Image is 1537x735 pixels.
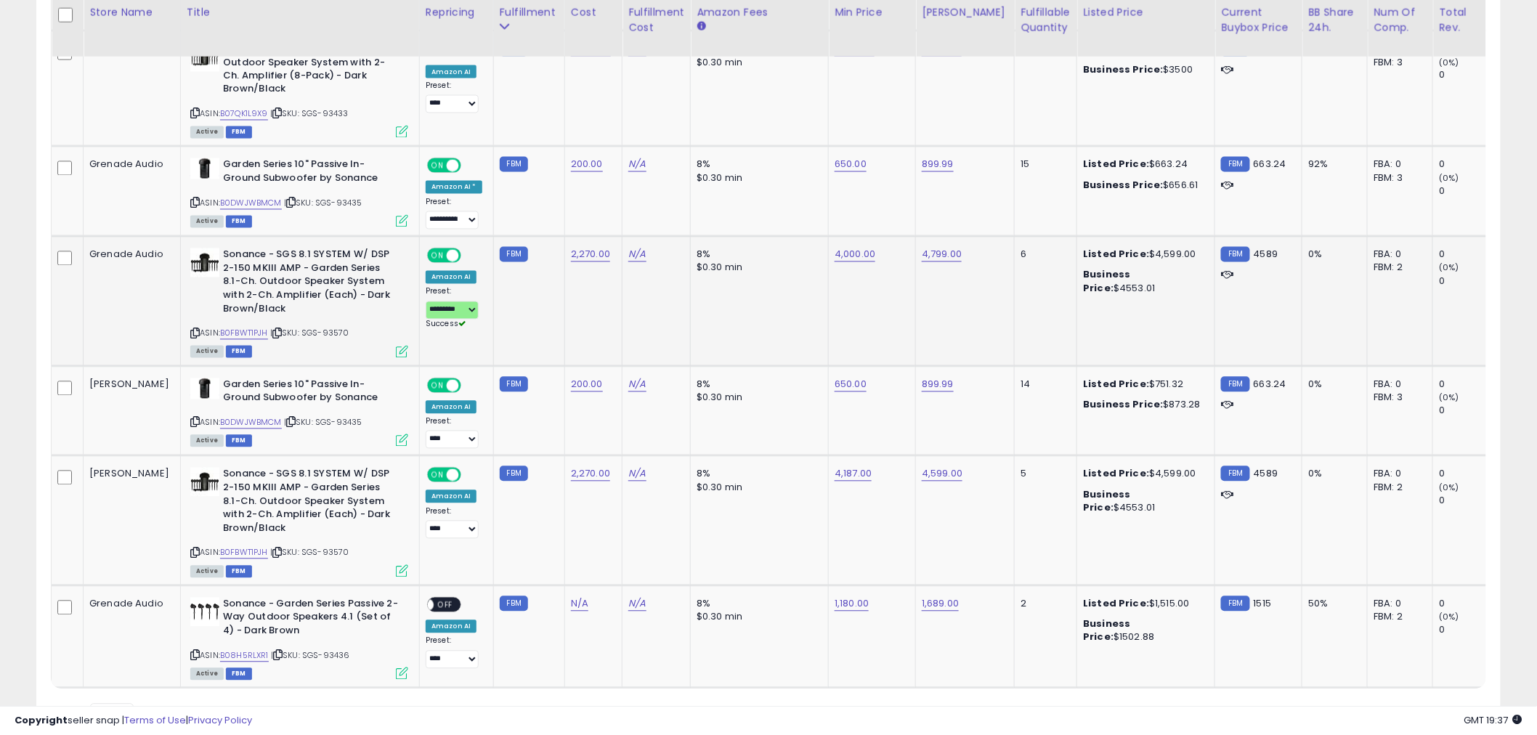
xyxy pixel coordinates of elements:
[922,467,962,482] a: 4,599.00
[220,417,282,429] a: B0DWJWBMCM
[1439,4,1492,35] div: Total Rev.
[1083,468,1204,481] div: $4,599.00
[426,319,466,330] span: Success
[226,346,252,358] span: FBM
[89,468,169,481] div: [PERSON_NAME]
[1254,158,1286,171] span: 663.24
[429,469,447,482] span: ON
[284,198,362,209] span: | SKU: SGS-93435
[426,401,476,414] div: Amazon AI
[220,108,268,121] a: B07QK1L9X9
[1083,488,1130,515] b: Business Price:
[459,160,482,172] span: OFF
[226,668,252,681] span: FBM
[223,378,400,409] b: Garden Series 10" Passive In-Ground Subwoofer by Sonance
[220,650,269,662] a: B08H5RLXR1
[628,248,646,262] a: N/A
[1083,158,1204,171] div: $663.24
[922,248,962,262] a: 4,799.00
[226,126,252,139] span: FBM
[190,43,408,137] div: ASIN:
[190,158,408,226] div: ASIN:
[1083,179,1163,192] b: Business Price:
[571,378,603,392] a: 200.00
[1083,4,1209,20] div: Listed Price
[697,56,817,69] div: $0.30 min
[1439,624,1498,637] div: 0
[426,4,487,20] div: Repricing
[1439,185,1498,198] div: 0
[89,378,169,391] div: [PERSON_NAME]
[1083,489,1204,515] div: $4553.01
[270,547,349,559] span: | SKU: SGS-93570
[1254,248,1278,261] span: 4589
[1374,611,1422,624] div: FBM: 2
[226,216,252,228] span: FBM
[1439,69,1498,82] div: 0
[697,261,817,275] div: $0.30 min
[1083,617,1130,644] b: Business Price:
[697,20,705,33] small: Amazon Fees.
[697,468,817,481] div: 8%
[835,597,869,612] a: 1,180.00
[1374,482,1422,495] div: FBM: 2
[1439,392,1459,404] small: (0%)
[500,377,528,392] small: FBM
[1308,378,1356,391] div: 0%
[1374,378,1422,391] div: FBA: 0
[1021,248,1066,261] div: 6
[922,158,954,172] a: 899.99
[190,468,219,497] img: 31VH2KTSBXL._SL40_.jpg
[190,668,224,681] span: All listings currently available for purchase on Amazon
[1308,248,1356,261] div: 0%
[190,216,224,228] span: All listings currently available for purchase on Amazon
[426,181,482,194] div: Amazon AI *
[1083,248,1149,261] b: Listed Price:
[223,468,400,539] b: Sonance - SGS 8.1 SYSTEM W/ DSP 2-150 MKIII AMP - Garden Series 8.1-Ch. Outdoor Speaker System wi...
[1221,4,1296,35] div: Current Buybox Price
[1083,467,1149,481] b: Listed Price:
[571,467,610,482] a: 2,270.00
[628,4,684,35] div: Fulfillment Cost
[220,547,268,559] a: B0FBWT1PJH
[1374,158,1422,171] div: FBA: 0
[223,598,400,642] b: Sonance - Garden Series Passive 2-Way Outdoor Speakers 4.1 (Set of 4) - Dark Brown
[223,158,400,189] b: Garden Series 10" Passive In-Ground Subwoofer by Sonance
[15,713,68,727] strong: Copyright
[190,598,219,627] img: 31EU85CgxgL._SL40_.jpg
[1254,597,1272,611] span: 1515
[1221,157,1249,172] small: FBM
[426,287,482,330] div: Preset:
[284,417,362,429] span: | SKU: SGS-93435
[1083,62,1163,76] b: Business Price:
[434,599,457,612] span: OFF
[1439,158,1498,171] div: 0
[1439,612,1459,623] small: (0%)
[1221,377,1249,392] small: FBM
[697,482,817,495] div: $0.30 min
[1374,4,1427,35] div: Num of Comp.
[426,636,482,669] div: Preset:
[835,4,909,20] div: Min Price
[190,248,408,356] div: ASIN:
[187,4,413,20] div: Title
[697,378,817,391] div: 8%
[628,378,646,392] a: N/A
[459,250,482,262] span: OFF
[426,620,476,633] div: Amazon AI
[1439,598,1498,611] div: 0
[922,378,954,392] a: 899.99
[1439,378,1498,391] div: 0
[628,597,646,612] a: N/A
[124,713,186,727] a: Terms of Use
[500,247,528,262] small: FBM
[89,248,169,261] div: Grenade Audio
[459,379,482,391] span: OFF
[1374,261,1422,275] div: FBM: 2
[1083,179,1204,192] div: $656.61
[1254,467,1278,481] span: 4589
[835,467,872,482] a: 4,187.00
[697,158,817,171] div: 8%
[697,611,817,624] div: $0.30 min
[628,467,646,482] a: N/A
